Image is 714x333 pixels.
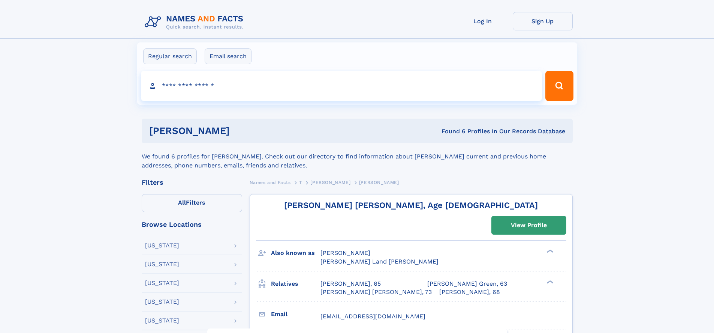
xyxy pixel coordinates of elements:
a: [PERSON_NAME] [310,178,350,187]
input: search input [141,71,542,101]
div: We found 6 profiles for [PERSON_NAME]. Check out our directory to find information about [PERSON_... [142,143,573,170]
span: [EMAIL_ADDRESS][DOMAIN_NAME] [320,313,425,320]
h3: Also known as [271,247,320,259]
h1: [PERSON_NAME] [149,126,336,136]
div: ❯ [545,279,554,284]
a: [PERSON_NAME] Green, 63 [427,280,507,288]
div: View Profile [511,217,547,234]
div: [US_STATE] [145,299,179,305]
div: [US_STATE] [145,280,179,286]
span: [PERSON_NAME] [359,180,399,185]
span: All [178,199,186,206]
span: T [299,180,302,185]
h3: Email [271,308,320,321]
a: [PERSON_NAME], 68 [439,288,500,296]
a: [PERSON_NAME], 65 [320,280,381,288]
div: Browse Locations [142,221,242,228]
img: Logo Names and Facts [142,12,250,32]
h3: Relatives [271,277,320,290]
div: Filters [142,179,242,186]
div: Found 6 Profiles In Our Records Database [335,127,565,136]
span: [PERSON_NAME] [320,249,370,256]
label: Filters [142,194,242,212]
label: Email search [205,48,251,64]
span: [PERSON_NAME] Land [PERSON_NAME] [320,258,439,265]
div: [US_STATE] [145,261,179,267]
a: [PERSON_NAME] [PERSON_NAME], 73 [320,288,432,296]
div: ❯ [545,249,554,254]
a: Sign Up [513,12,573,30]
label: Regular search [143,48,197,64]
a: Names and Facts [250,178,291,187]
a: [PERSON_NAME] [PERSON_NAME], Age [DEMOGRAPHIC_DATA] [284,200,538,210]
button: Search Button [545,71,573,101]
span: [PERSON_NAME] [310,180,350,185]
a: Log In [453,12,513,30]
a: T [299,178,302,187]
a: View Profile [492,216,566,234]
div: [US_STATE] [145,243,179,249]
div: [US_STATE] [145,318,179,324]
